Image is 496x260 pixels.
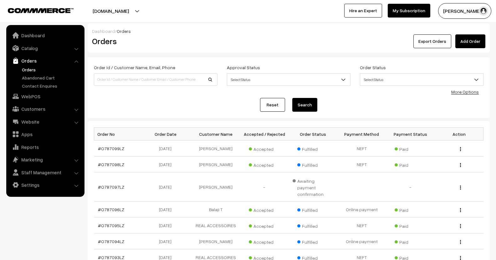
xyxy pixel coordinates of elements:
[8,129,82,140] a: Apps
[386,128,435,140] th: Payment Status
[143,201,192,217] td: [DATE]
[360,64,386,71] label: Order Status
[395,144,426,152] span: Paid
[8,55,82,66] a: Orders
[92,28,485,34] div: /
[71,3,151,19] button: [DOMAIN_NAME]
[192,233,240,249] td: [PERSON_NAME]
[249,221,280,229] span: Accepted
[297,237,329,245] span: Fulfilled
[98,207,124,212] a: #O787096LZ
[94,64,175,71] label: Order Id / Customer Name, Email, Phone
[460,224,461,228] img: Menu
[98,255,124,260] a: #O787093LZ
[240,128,289,140] th: Accepted / Rejected
[460,186,461,190] img: Menu
[337,201,386,217] td: Online payment
[227,74,350,85] span: Select Status
[143,233,192,249] td: [DATE]
[192,140,240,156] td: [PERSON_NAME]
[386,172,435,201] td: -
[260,98,285,112] a: Reset
[92,36,217,46] h2: Orders
[143,156,192,172] td: [DATE]
[8,91,82,102] a: WebPOS
[249,144,280,152] span: Accepted
[192,217,240,233] td: REAL ACCESSOIRES
[344,4,382,18] a: Hire an Expert
[94,128,143,140] th: Order No
[143,140,192,156] td: [DATE]
[460,240,461,244] img: Menu
[438,3,491,19] button: [PERSON_NAME]
[8,167,82,178] a: Staff Management
[460,208,461,212] img: Menu
[192,172,240,201] td: [PERSON_NAME]
[8,103,82,115] a: Customers
[98,223,124,228] a: #O787095LZ
[395,205,426,213] span: Paid
[455,34,485,48] a: Add Order
[8,116,82,127] a: Website
[360,74,483,85] span: Select Status
[227,73,350,86] span: Select Status
[8,141,82,153] a: Reports
[98,162,124,167] a: #O787098LZ
[297,144,329,152] span: Fulfilled
[98,239,124,244] a: #O787094LZ
[20,66,82,73] a: Orders
[249,205,280,213] span: Accepted
[8,154,82,165] a: Marketing
[240,172,289,201] td: -
[292,98,317,112] button: Search
[337,128,386,140] th: Payment Method
[20,74,82,81] a: Abandoned Cart
[337,140,386,156] td: NEFT
[293,176,334,197] span: Awaiting payment confirmation
[395,160,426,168] span: Paid
[451,89,479,94] a: More Options
[143,172,192,201] td: [DATE]
[337,156,386,172] td: NEFT
[337,217,386,233] td: NEFT
[460,163,461,167] img: Menu
[435,128,483,140] th: Action
[460,256,461,260] img: Menu
[297,160,329,168] span: Fulfilled
[192,156,240,172] td: [PERSON_NAME]
[8,6,63,14] a: COMMMERCE
[360,73,483,86] span: Select Status
[249,160,280,168] span: Accepted
[337,233,386,249] td: Online payment
[395,237,426,245] span: Paid
[94,73,217,86] input: Order Id / Customer Name / Customer Email / Customer Phone
[98,146,124,151] a: #O787099LZ
[395,221,426,229] span: Paid
[20,83,82,89] a: Contact Enquires
[117,28,131,34] span: Orders
[297,221,329,229] span: Fulfilled
[460,147,461,151] img: Menu
[8,43,82,54] a: Catalog
[413,34,451,48] button: Export Orders
[297,205,329,213] span: Fulfilled
[98,184,124,190] a: #O787097LZ
[8,179,82,191] a: Settings
[8,8,74,13] img: COMMMERCE
[227,64,260,71] label: Approval Status
[192,128,240,140] th: Customer Name
[143,128,192,140] th: Order Date
[479,6,488,16] img: user
[192,201,240,217] td: Balaji T
[249,237,280,245] span: Accepted
[8,30,82,41] a: Dashboard
[289,128,338,140] th: Order Status
[143,217,192,233] td: [DATE]
[388,4,430,18] a: My Subscription
[92,28,115,34] a: Dashboard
